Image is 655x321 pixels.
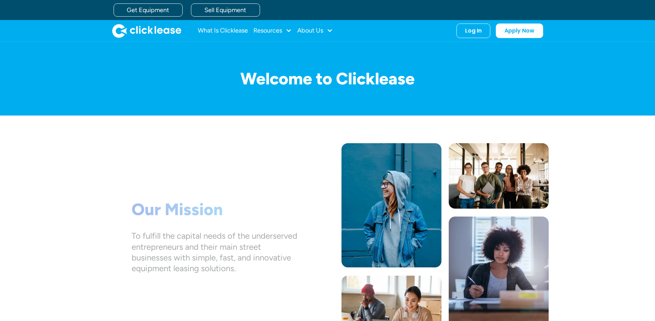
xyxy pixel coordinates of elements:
a: Sell Equipment [191,3,260,17]
a: Apply Now [496,24,543,38]
a: Get Equipment [114,3,183,17]
img: Clicklease logo [112,24,181,38]
div: Log In [465,27,482,34]
h1: Welcome to Clicklease [107,70,549,88]
a: What Is Clicklease [198,24,248,38]
div: To fulfill the capital needs of the underserved entrepreneurs and their main street businesses wi... [132,230,297,274]
h1: Our Mission [132,200,297,220]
